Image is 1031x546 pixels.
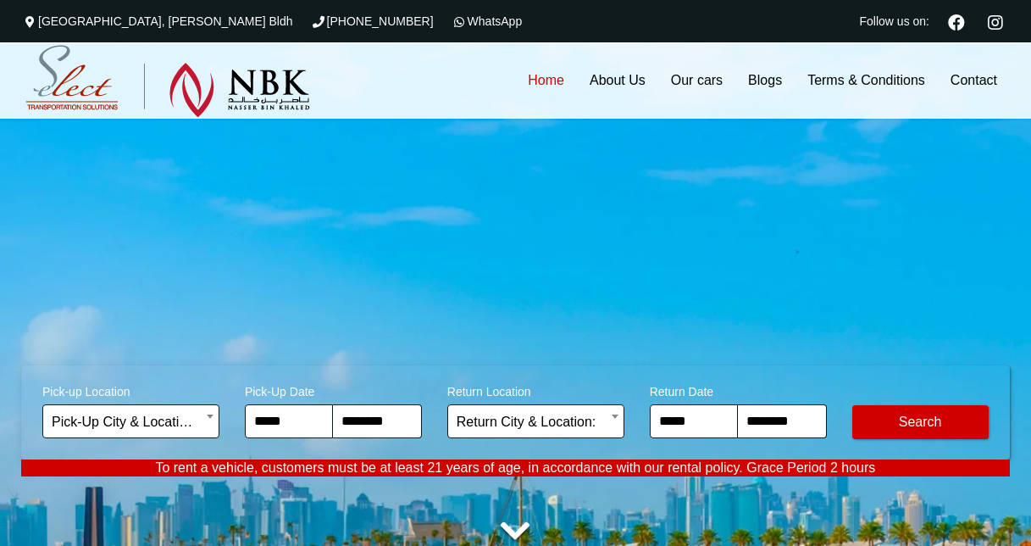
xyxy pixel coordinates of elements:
[457,405,615,439] span: Return City & Location:
[658,42,735,119] a: Our cars
[515,42,577,119] a: Home
[577,42,658,119] a: About Us
[938,42,1010,119] a: Contact
[451,14,523,28] a: WhatsApp
[310,14,434,28] a: [PHONE_NUMBER]
[447,404,624,438] span: Return City & Location:
[42,404,219,438] span: Pick-Up City & Location:
[735,42,795,119] a: Blogs
[245,374,422,404] span: Pick-Up Date
[52,405,210,439] span: Pick-Up City & Location:
[795,42,938,119] a: Terms & Conditions
[25,45,310,118] img: Select Rent a Car
[42,374,219,404] span: Pick-up Location
[941,12,972,31] a: Facebook
[21,460,1010,476] p: To rent a vehicle, customers must be at least 21 years of age, in accordance with our rental poli...
[447,374,624,404] span: Return Location
[980,12,1010,31] a: Instagram
[852,405,989,439] button: Modify Search
[650,374,827,404] span: Return Date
